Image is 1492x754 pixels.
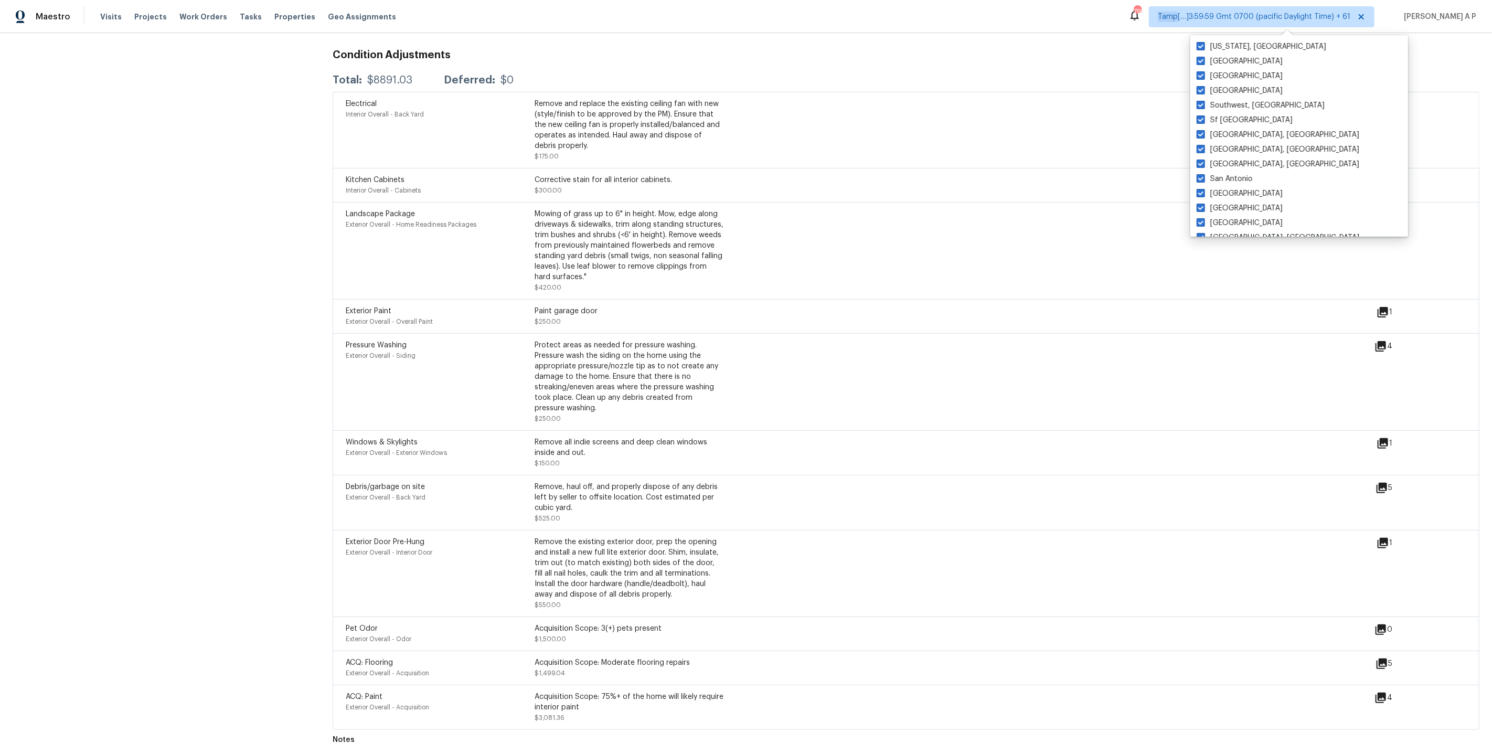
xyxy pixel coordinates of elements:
div: Mowing of grass up to 6" in height. Mow, edge along driveways & sidewalks, trim along standing st... [535,209,723,282]
div: Protect areas as needed for pressure washing. Pressure wash the siding on the home using the appr... [535,340,723,413]
span: Windows & Skylights [346,439,418,446]
span: $250.00 [535,416,561,422]
label: [GEOGRAPHIC_DATA] [1197,56,1283,67]
span: Work Orders [179,12,227,22]
label: [GEOGRAPHIC_DATA] [1197,218,1283,228]
span: Geo Assignments [328,12,396,22]
span: Exterior Door Pre-Hung [346,538,424,546]
span: $3,081.36 [535,715,564,721]
label: [GEOGRAPHIC_DATA], [GEOGRAPHIC_DATA] [1197,232,1359,243]
span: Exterior Overall - Back Yard [346,494,425,501]
span: Debris/garbage on site [346,483,425,491]
span: ACQ: Flooring [346,659,393,666]
div: Corrective stain for all interior cabinets. [535,175,723,185]
span: Interior Overall - Cabinets [346,187,421,194]
span: Exterior Overall - Interior Door [346,549,432,556]
div: $8891.03 [367,75,412,86]
span: $300.00 [535,187,562,194]
div: 1 [1377,537,1426,549]
div: Total: [333,75,362,86]
span: Pet Odor [346,625,378,632]
div: Remove the existing exterior door, prep the opening and install a new full lite exterior door. Sh... [535,537,723,600]
span: Exterior Overall - Acquisition [346,670,429,676]
label: [GEOGRAPHIC_DATA], [GEOGRAPHIC_DATA] [1197,144,1359,155]
label: [GEOGRAPHIC_DATA] [1197,203,1283,214]
div: 1 [1377,437,1426,450]
div: 0 [1374,623,1426,636]
span: $550.00 [535,602,561,608]
div: Acquisition Scope: 75%+ of the home will likely require interior paint [535,692,723,713]
span: Maestro [36,12,70,22]
span: Visits [100,12,122,22]
span: Exterior Overall - Overall Paint [346,318,433,325]
span: Exterior Overall - Odor [346,636,411,642]
div: Acquisition Scope: 3(+) pets present [535,623,723,634]
div: Deferred: [444,75,495,86]
span: ACQ: Paint [346,693,382,700]
span: [PERSON_NAME] A P [1400,12,1476,22]
div: Remove all indie screens and deep clean windows inside and out. [535,437,723,458]
div: $0 [500,75,514,86]
div: 1 [1377,306,1426,318]
span: $1,500.00 [535,636,566,642]
label: [GEOGRAPHIC_DATA] [1197,71,1283,81]
div: 4 [1374,340,1426,353]
span: Electrical [346,100,377,108]
div: 4 [1374,692,1426,704]
span: Projects [134,12,167,22]
span: $420.00 [535,284,561,291]
span: Exterior Overall - Home Readiness Packages [346,221,476,228]
span: Tasks [240,13,262,20]
span: $250.00 [535,318,561,325]
div: 5 [1376,657,1426,670]
label: Sf [GEOGRAPHIC_DATA] [1197,115,1293,125]
span: Properties [274,12,315,22]
h5: Notes [333,736,355,744]
div: Acquisition Scope: Moderate flooring repairs [535,657,723,668]
span: Exterior Overall - Exterior Windows [346,450,447,456]
label: [GEOGRAPHIC_DATA] [1197,188,1283,199]
div: Remove and replace the existing ceiling fan with new (style/finish to be approved by the PM). Ens... [535,99,723,151]
label: San Antonio [1197,174,1253,184]
span: Exterior Paint [346,307,391,315]
span: Kitchen Cabinets [346,176,404,184]
span: Exterior Overall - Siding [346,353,415,359]
label: [GEOGRAPHIC_DATA], [GEOGRAPHIC_DATA] [1197,159,1359,169]
label: [GEOGRAPHIC_DATA], [GEOGRAPHIC_DATA] [1197,130,1359,140]
span: Exterior Overall - Acquisition [346,704,429,710]
div: Paint garage door [535,306,723,316]
div: 795 [1134,6,1141,17]
span: Pressure Washing [346,342,407,349]
span: Landscape Package [346,210,415,218]
div: Remove, haul off, and properly dispose of any debris left by seller to offsite location. Cost est... [535,482,723,513]
span: Interior Overall - Back Yard [346,111,424,118]
div: 5 [1376,482,1426,494]
span: $525.00 [535,515,560,522]
span: Tamp[…]3:59:59 Gmt 0700 (pacific Daylight Time) + 61 [1158,12,1350,22]
span: $150.00 [535,460,560,466]
span: $175.00 [535,153,559,160]
label: [US_STATE], [GEOGRAPHIC_DATA] [1197,41,1326,52]
label: [GEOGRAPHIC_DATA] [1197,86,1283,96]
h3: Condition Adjustments [333,50,1479,60]
span: $1,499.04 [535,670,565,676]
label: Southwest, [GEOGRAPHIC_DATA] [1197,100,1325,111]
